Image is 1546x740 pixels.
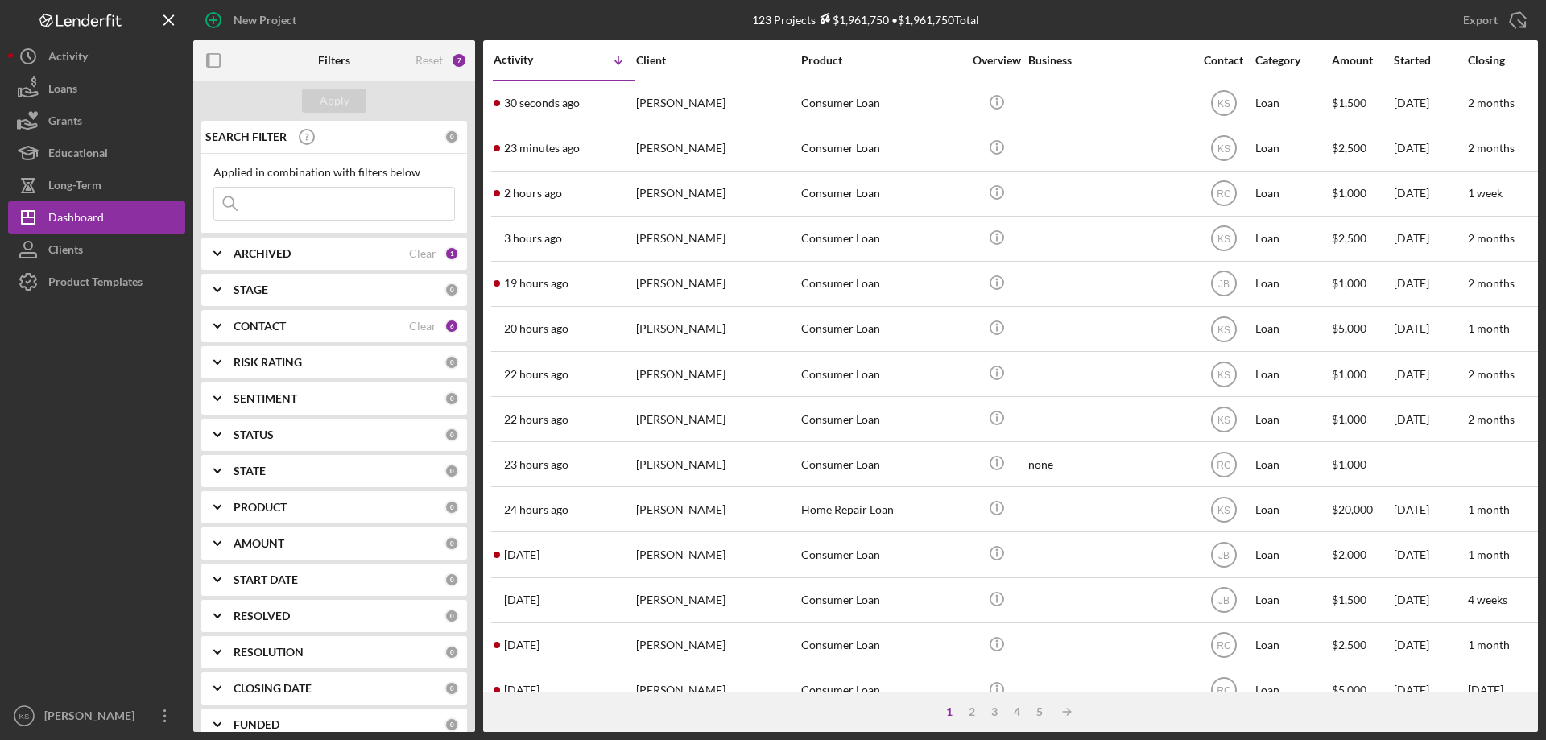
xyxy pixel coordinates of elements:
b: SEARCH FILTER [205,130,287,143]
time: 2025-09-26 00:09 [504,277,568,290]
div: [DATE] [1394,353,1466,395]
div: Loan [1255,443,1330,486]
span: $1,000 [1332,276,1366,290]
time: 2 months [1468,367,1515,381]
div: [PERSON_NAME] [40,700,145,736]
div: Amount [1332,54,1392,67]
div: 7 [451,52,467,68]
div: Consumer Loan [801,127,962,170]
div: 1 [444,246,459,261]
div: Contact [1193,54,1254,67]
span: $5,000 [1332,321,1366,335]
div: [PERSON_NAME] [636,624,797,667]
div: [PERSON_NAME] [636,669,797,712]
time: 1 week [1468,186,1503,200]
text: RC [1217,685,1231,697]
text: KS [1217,98,1230,110]
div: Consumer Loan [801,82,962,125]
button: Loans [8,72,185,105]
div: 123 Projects • $1,961,750 Total [752,13,979,27]
div: [PERSON_NAME] [636,398,797,440]
div: [PERSON_NAME] [636,443,797,486]
div: [DATE] [1394,488,1466,531]
div: Loan [1255,398,1330,440]
div: [DATE] [1394,172,1466,215]
div: 5 [1028,705,1051,718]
time: 2025-09-25 19:07 [504,503,568,516]
span: $2,000 [1332,548,1366,561]
text: RC [1217,459,1231,470]
div: [PERSON_NAME] [636,353,797,395]
div: Consumer Loan [801,669,962,712]
div: 0 [444,130,459,144]
div: Clear [409,247,436,260]
div: 6 [444,319,459,333]
time: 2025-09-25 17:03 [504,548,539,561]
button: Apply [302,89,366,113]
div: Consumer Loan [801,263,962,305]
time: 2 months [1468,412,1515,426]
div: [PERSON_NAME] [636,533,797,576]
text: KS [1217,324,1230,335]
div: Product [801,54,962,67]
time: 1 month [1468,321,1510,335]
div: [DATE] [1394,669,1466,712]
button: Product Templates [8,266,185,298]
time: 2025-09-25 23:19 [504,322,568,335]
span: $1,500 [1332,96,1366,110]
div: Grants [48,105,82,141]
div: [DATE] [1394,308,1466,350]
div: [DATE] [1394,127,1466,170]
div: [DATE] [1394,579,1466,622]
div: Client [636,54,797,67]
div: Started [1394,54,1466,67]
b: RISK RATING [234,356,302,369]
div: Consumer Loan [801,172,962,215]
text: RC [1217,640,1231,651]
div: Loan [1255,217,1330,260]
time: 2025-09-26 19:05 [504,97,580,110]
div: Educational [48,137,108,173]
div: [PERSON_NAME] [636,488,797,531]
time: 2 months [1468,141,1515,155]
div: Loan [1255,127,1330,170]
div: Loan [1255,308,1330,350]
b: Filters [318,54,350,67]
span: $20,000 [1332,502,1373,516]
time: 2 months [1468,96,1515,110]
button: Activity [8,40,185,72]
button: Long-Term [8,169,185,201]
time: 2025-09-25 21:29 [504,368,568,381]
div: [PERSON_NAME] [636,172,797,215]
b: CONTACT [234,320,286,333]
div: 0 [444,464,459,478]
div: 1 [938,705,961,718]
div: 0 [444,536,459,551]
div: Loans [48,72,77,109]
text: KS [1217,143,1230,155]
div: [PERSON_NAME] [636,308,797,350]
b: RESOLVED [234,610,290,622]
b: STATUS [234,428,274,441]
button: Export [1447,4,1538,36]
text: KS [1217,414,1230,425]
time: 2025-09-26 17:19 [504,187,562,200]
button: Educational [8,137,185,169]
div: Loan [1255,669,1330,712]
div: Category [1255,54,1330,67]
time: 1 month [1468,638,1510,651]
span: $5,000 [1332,683,1366,697]
div: Long-Term [48,169,101,205]
div: 0 [444,428,459,442]
b: STAGE [234,283,268,296]
b: FUNDED [234,718,279,731]
b: PRODUCT [234,501,287,514]
div: [PERSON_NAME] [636,263,797,305]
div: Loan [1255,533,1330,576]
button: New Project [193,4,312,36]
div: Consumer Loan [801,353,962,395]
div: Dashboard [48,201,104,238]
